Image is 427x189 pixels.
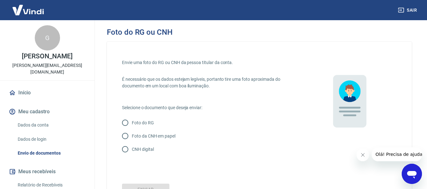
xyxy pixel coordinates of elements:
button: Meu cadastro [8,105,87,119]
h3: Foto do RG ou CNH [107,28,173,37]
a: Envio de documentos [15,147,87,160]
iframe: Mensagem da empresa [372,147,422,161]
p: CNH digital [132,146,154,153]
button: Meus recebíveis [8,165,87,179]
p: Foto da CNH em papel [132,133,175,139]
iframe: Fechar mensagem [357,149,369,161]
a: Dados de login [15,133,87,146]
a: Dados da conta [15,119,87,132]
p: [PERSON_NAME] [22,53,72,60]
p: É necessário que os dados estejam legíveis, portanto tire uma foto aproximada do documento em um ... [122,76,302,89]
p: Foto do RG [132,120,154,126]
img: 9UttyuGgyT+7LlLseZI9Bh5IL9fdlyU7YsUREGKXXh6YNWHhDkCHSobsCnUJ8bxtmpXAruDXapAwAAAAAAAAAAAAAAAAAAAAA... [302,57,397,151]
p: Envie uma foto do RG ou CNH da pessoa titular da conta. [122,59,302,66]
p: Selecione o documento que deseja enviar: [122,104,302,111]
p: [PERSON_NAME][EMAIL_ADDRESS][DOMAIN_NAME] [5,62,89,75]
span: Olá! Precisa de ajuda? [4,4,53,9]
a: Início [8,86,87,100]
div: G [35,25,60,50]
img: Vindi [8,0,49,20]
button: Sair [397,4,419,16]
iframe: Botão para abrir a janela de mensagens [402,164,422,184]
